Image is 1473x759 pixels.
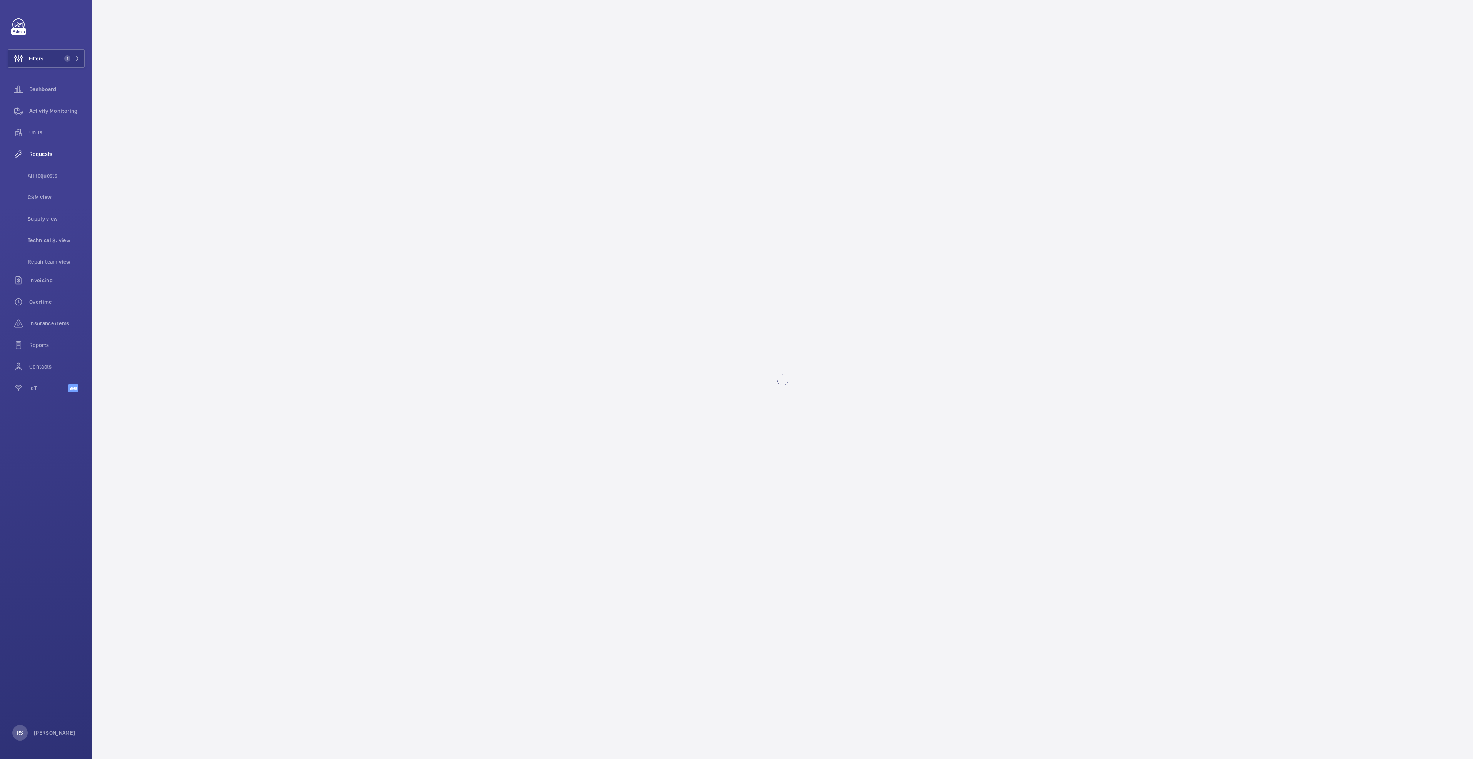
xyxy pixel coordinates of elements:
p: [PERSON_NAME] [34,729,75,737]
p: RS [17,729,23,737]
span: Overtime [29,298,85,306]
span: Dashboard [29,85,85,93]
span: Insurance items [29,320,85,327]
span: Beta [68,384,78,392]
span: Repair team view [28,258,85,266]
span: Filters [29,55,43,62]
span: Requests [29,150,85,158]
span: All requests [28,172,85,179]
span: Reports [29,341,85,349]
span: Units [29,129,85,136]
button: Filters1 [8,49,85,68]
span: Contacts [29,363,85,370]
span: 1 [64,55,70,62]
span: Activity Monitoring [29,107,85,115]
span: Invoicing [29,276,85,284]
span: Technical S. view [28,236,85,244]
span: CSM view [28,193,85,201]
span: Supply view [28,215,85,223]
span: IoT [29,384,68,392]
